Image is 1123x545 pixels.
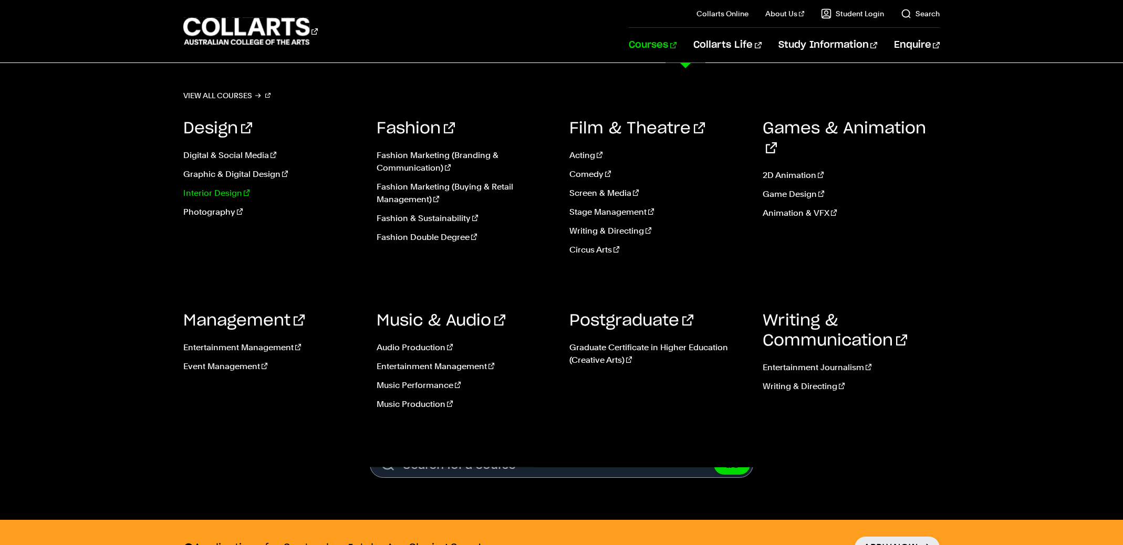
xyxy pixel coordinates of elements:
[183,16,318,46] div: Go to homepage
[763,380,940,393] a: Writing & Directing
[693,28,761,62] a: Collarts Life
[763,207,940,219] a: Animation & VFX
[183,341,361,354] a: Entertainment Management
[183,149,361,162] a: Digital & Social Media
[763,361,940,374] a: Entertainment Journalism
[569,244,747,256] a: Circus Arts
[763,169,940,182] a: 2D Animation
[183,206,361,218] a: Photography
[901,8,940,19] a: Search
[183,313,305,329] a: Management
[377,121,455,137] a: Fashion
[696,8,748,19] a: Collarts Online
[183,88,271,103] a: View all courses
[569,149,747,162] a: Acting
[763,121,926,156] a: Games & Animation
[821,8,884,19] a: Student Login
[569,168,747,181] a: Comedy
[377,341,554,354] a: Audio Production
[377,181,554,206] a: Fashion Marketing (Buying & Retail Management)
[569,187,747,200] a: Screen & Media
[183,121,252,137] a: Design
[763,188,940,201] a: Game Design
[569,225,747,237] a: Writing & Directing
[629,28,677,62] a: Courses
[765,8,804,19] a: About Us
[377,313,505,329] a: Music & Audio
[569,341,747,366] a: Graduate Certificate in Higher Education (Creative Arts)
[377,149,554,174] a: Fashion Marketing (Branding & Communication)
[183,187,361,200] a: Interior Design
[763,313,907,349] a: Writing & Communication
[377,398,554,411] a: Music Production
[894,28,940,62] a: Enquire
[377,231,554,244] a: Fashion Double Degree
[569,313,693,329] a: Postgraduate
[778,28,877,62] a: Study Information
[377,379,554,392] a: Music Performance
[183,360,361,373] a: Event Management
[377,360,554,373] a: Entertainment Management
[377,212,554,225] a: Fashion & Sustainability
[183,168,361,181] a: Graphic & Digital Design
[569,206,747,218] a: Stage Management
[569,121,705,137] a: Film & Theatre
